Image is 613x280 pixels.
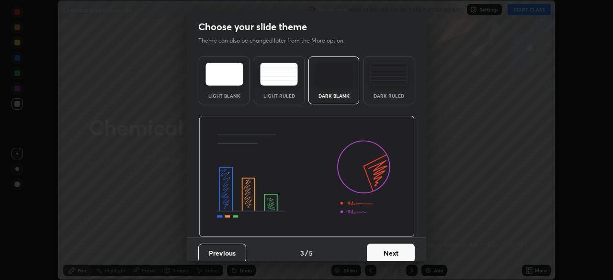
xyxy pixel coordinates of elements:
button: Previous [198,244,246,263]
button: Next [367,244,415,263]
img: darkThemeBanner.d06ce4a2.svg [199,116,415,237]
h4: / [305,248,308,258]
h4: 3 [300,248,304,258]
div: Dark Blank [315,93,353,98]
h4: 5 [309,248,313,258]
div: Light Blank [205,93,243,98]
img: lightRuledTheme.5fabf969.svg [260,63,298,86]
div: Dark Ruled [370,93,408,98]
h2: Choose your slide theme [198,21,307,33]
img: lightTheme.e5ed3b09.svg [205,63,243,86]
div: Light Ruled [260,93,298,98]
p: Theme can also be changed later from the More option [198,36,353,45]
img: darkRuledTheme.de295e13.svg [370,63,408,86]
img: darkTheme.f0cc69e5.svg [315,63,353,86]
